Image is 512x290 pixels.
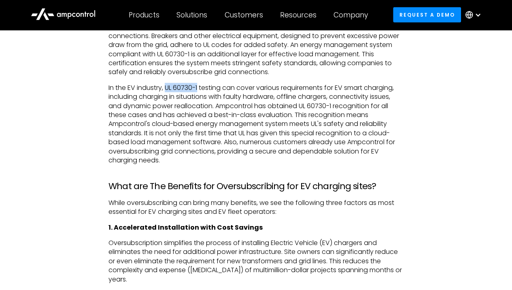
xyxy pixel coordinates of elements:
div: Resources [280,11,317,19]
h3: What are The Benefits for Oversubscribing for EV charging sites? [108,181,404,192]
p: In the EV industry, UL 60730-1 testing can cover various requirements for EV smart charging, incl... [108,83,404,165]
div: Solutions [176,11,207,19]
div: Company [334,11,368,19]
p: Oversubscription simplifies the process of installing Electric Vehicle (EV) chargers and eliminat... [108,239,404,284]
a: Request a demo [393,7,461,22]
strong: 1. Accelerated Installation with Cost Savings [108,223,263,232]
p: While oversubscribing can bring many benefits, we see the following three factors as most essenti... [108,198,404,217]
div: Products [129,11,159,19]
div: Customers [225,11,263,19]
p: UL 60730-1 certification plays a crucial role in ensuring the safety and reliability of electric ... [108,13,404,77]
